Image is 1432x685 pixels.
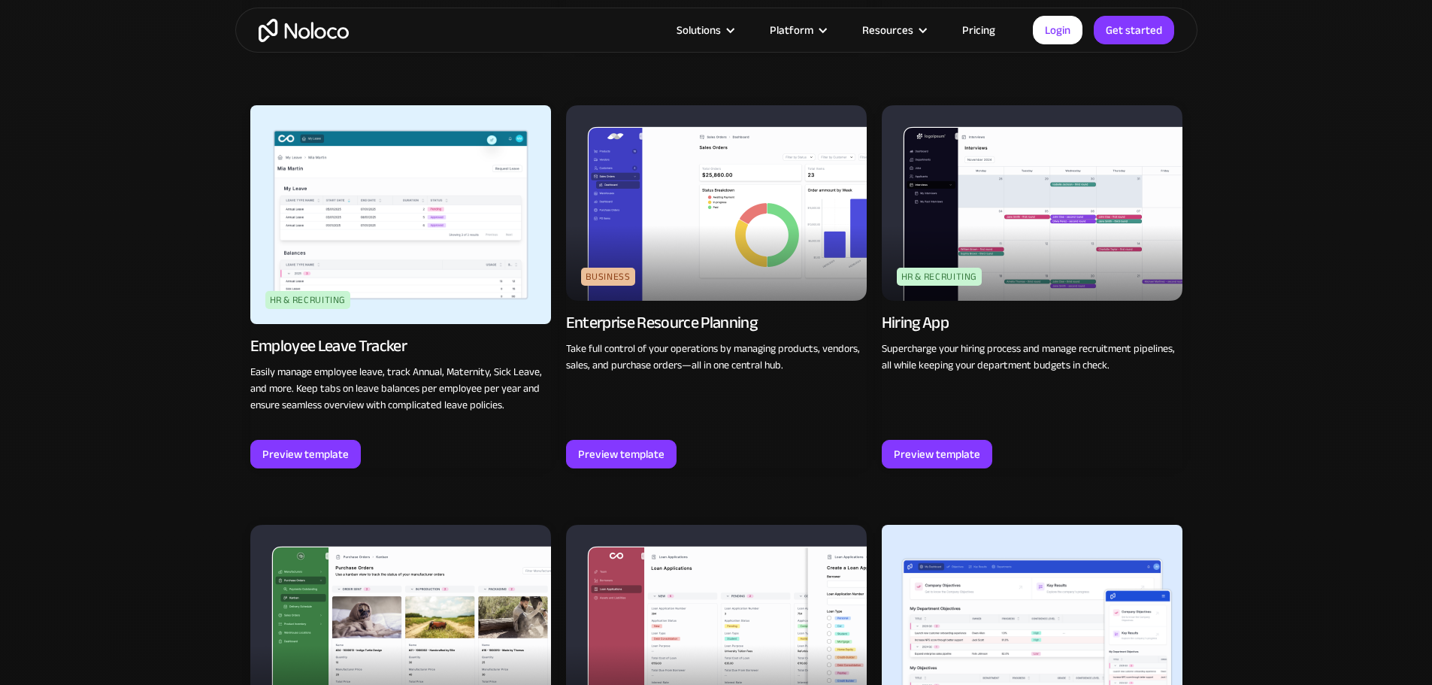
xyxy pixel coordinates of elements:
[770,20,813,40] div: Platform
[578,444,665,464] div: Preview template
[658,20,751,40] div: Solutions
[894,444,980,464] div: Preview template
[882,312,949,333] div: Hiring App
[1094,16,1174,44] a: Get started
[566,341,867,374] p: Take full control of your operations by managing products, vendors, sales, and purchase orders—al...
[566,105,867,468] a: BusinessEnterprise Resource PlanningTake full control of your operations by managing products, ve...
[262,444,349,464] div: Preview template
[943,20,1014,40] a: Pricing
[751,20,843,40] div: Platform
[882,341,1182,374] p: Supercharge your hiring process and manage recruitment pipelines, all while keeping your departme...
[843,20,943,40] div: Resources
[1033,16,1082,44] a: Login
[259,19,349,42] a: home
[677,20,721,40] div: Solutions
[581,268,635,286] div: Business
[250,105,551,468] a: HR & RecruitingEmployee Leave TrackerEasily manage employee leave, track Annual, Maternity, Sick ...
[250,335,407,356] div: Employee Leave Tracker
[250,364,551,414] p: Easily manage employee leave, track Annual, Maternity, Sick Leave, and more. Keep tabs on leave b...
[566,312,758,333] div: Enterprise Resource Planning
[882,105,1182,468] a: HR & RecruitingHiring AppSupercharge your hiring process and manage recruitment pipelines, all wh...
[897,268,982,286] div: HR & Recruiting
[862,20,913,40] div: Resources
[265,291,351,309] div: HR & Recruiting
